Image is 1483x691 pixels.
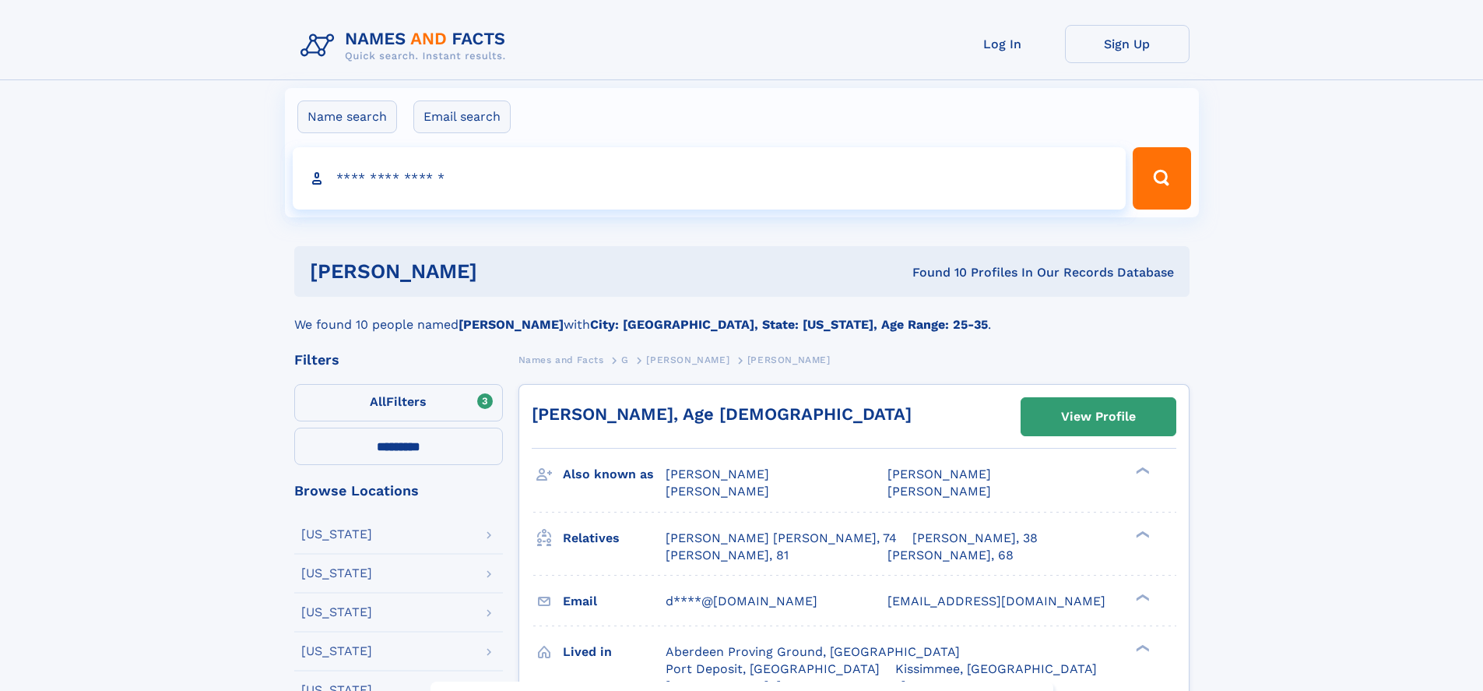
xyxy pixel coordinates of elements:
[294,353,503,367] div: Filters
[666,530,897,547] a: [PERSON_NAME] [PERSON_NAME], 74
[370,394,386,409] span: All
[887,594,1105,608] span: [EMAIL_ADDRESS][DOMAIN_NAME]
[563,461,666,488] h3: Also known as
[646,350,729,369] a: [PERSON_NAME]
[301,528,372,541] div: [US_STATE]
[694,264,1174,281] div: Found 10 Profiles In Our Records Database
[887,484,991,499] span: [PERSON_NAME]
[1132,643,1151,653] div: ❯
[895,661,1097,676] span: Kissimmee, [GEOGRAPHIC_DATA]
[887,547,1014,564] a: [PERSON_NAME], 68
[1021,398,1176,435] a: View Profile
[747,354,831,365] span: [PERSON_NAME]
[310,262,695,281] h1: [PERSON_NAME]
[646,354,729,365] span: [PERSON_NAME]
[666,484,769,499] span: [PERSON_NAME]
[413,100,511,133] label: Email search
[532,404,912,424] a: [PERSON_NAME], Age [DEMOGRAPHIC_DATA]
[1133,147,1190,210] button: Search Button
[563,588,666,615] h3: Email
[666,547,789,564] a: [PERSON_NAME], 81
[590,317,988,332] b: City: [GEOGRAPHIC_DATA], State: [US_STATE], Age Range: 25-35
[940,25,1065,63] a: Log In
[301,645,372,658] div: [US_STATE]
[294,484,503,498] div: Browse Locations
[301,567,372,580] div: [US_STATE]
[666,644,960,659] span: Aberdeen Proving Ground, [GEOGRAPHIC_DATA]
[294,384,503,421] label: Filters
[621,350,629,369] a: G
[297,100,397,133] label: Name search
[293,147,1126,210] input: search input
[621,354,629,365] span: G
[518,350,604,369] a: Names and Facts
[912,530,1038,547] a: [PERSON_NAME], 38
[666,467,769,481] span: [PERSON_NAME]
[563,639,666,665] h3: Lived in
[459,317,564,332] b: [PERSON_NAME]
[1132,466,1151,476] div: ❯
[1132,592,1151,602] div: ❯
[294,297,1190,334] div: We found 10 people named with .
[563,525,666,552] h3: Relatives
[1061,399,1136,435] div: View Profile
[294,25,518,67] img: Logo Names and Facts
[1132,529,1151,539] div: ❯
[887,467,991,481] span: [PERSON_NAME]
[301,606,372,619] div: [US_STATE]
[1065,25,1190,63] a: Sign Up
[666,661,880,676] span: Port Deposit, [GEOGRAPHIC_DATA]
